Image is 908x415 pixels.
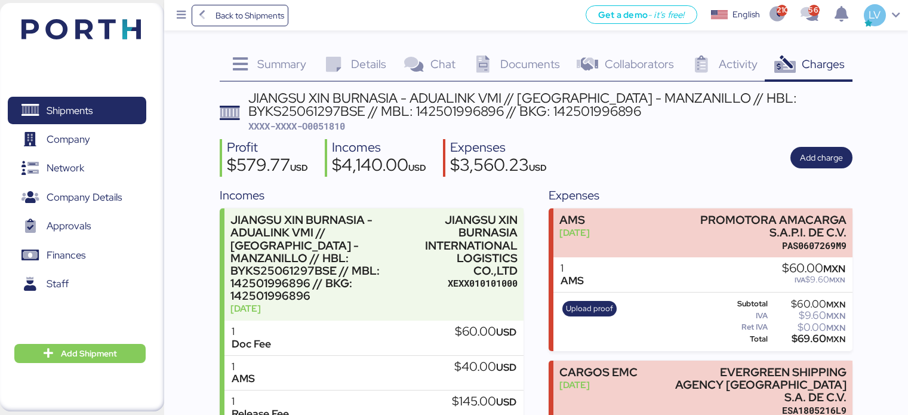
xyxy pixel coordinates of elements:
div: $60.00 [770,300,845,309]
span: IVA [795,275,805,285]
button: Add charge [790,147,852,168]
a: Shipments [8,97,146,124]
div: Subtotal [716,300,768,308]
div: JIANGSU XIN BURNASIA INTERNATIONAL LOGISTICS CO.,LTD [425,214,518,277]
div: CARGOS EMC [559,366,638,379]
div: 1 [232,325,271,338]
div: Incomes [332,139,426,156]
div: $60.00 [455,325,516,339]
span: Company Details [47,189,122,206]
div: $4,140.00 [332,156,426,177]
a: Staff [8,270,146,298]
span: USD [496,395,516,408]
div: Profit [227,139,308,156]
span: USD [496,361,516,374]
button: Upload proof [562,301,617,316]
div: JIANGSU XIN BURNASIA - ADUALINK VMI // [GEOGRAPHIC_DATA] - MANZANILLO // HBL: BYKS25061297BSE // ... [230,214,420,302]
span: USD [529,162,547,173]
span: MXN [826,311,845,321]
div: IVA [716,312,768,320]
span: MXN [826,334,845,345]
span: Company [47,131,90,148]
div: Incomes [220,186,523,204]
a: Approvals [8,213,146,240]
span: USD [408,162,426,173]
span: Summary [257,56,306,72]
span: Shipments [47,102,93,119]
div: AMS [559,214,590,226]
a: Back to Shipments [192,5,289,26]
div: $69.60 [770,334,845,343]
span: Upload proof [566,302,613,315]
div: PROMOTORA AMACARGA S.A.P.I. DE C.V. [674,214,847,239]
div: Ret IVA [716,323,768,331]
div: EVERGREEN SHIPPING AGENCY [GEOGRAPHIC_DATA] S.A. DE C.V. [674,366,847,404]
a: Finances [8,242,146,269]
span: Activity [719,56,758,72]
div: AMS [232,373,255,385]
a: Company Details [8,184,146,211]
span: Back to Shipments [216,8,284,23]
span: MXN [826,299,845,310]
div: $579.77 [227,156,308,177]
span: Network [47,159,84,177]
div: [DATE] [559,226,590,239]
span: XXXX-XXXX-O0051810 [248,120,345,132]
div: 1 [232,361,255,373]
span: USD [496,325,516,339]
span: Collaborators [605,56,674,72]
div: 1 [232,395,289,408]
div: English [732,8,760,21]
span: Add Shipment [61,346,117,361]
span: LV [869,7,881,23]
a: Company [8,126,146,153]
div: $9.60 [770,311,845,320]
span: Approvals [47,217,91,235]
div: [DATE] [559,379,638,391]
span: MXN [823,262,845,275]
div: $3,560.23 [450,156,547,177]
span: Add charge [800,150,843,165]
a: Network [8,155,146,182]
div: Expenses [450,139,547,156]
div: Total [716,335,768,343]
button: Add Shipment [14,344,146,363]
div: $9.60 [782,275,845,284]
div: XEXX010101000 [425,277,518,290]
div: $60.00 [782,262,845,275]
button: Menu [171,5,192,26]
span: Finances [47,247,85,264]
span: Charges [802,56,845,72]
div: $0.00 [770,323,845,332]
div: Expenses [549,186,852,204]
div: JIANGSU XIN BURNASIA - ADUALINK VMI // [GEOGRAPHIC_DATA] - MANZANILLO // HBL: BYKS25061297BSE // ... [248,91,852,118]
div: Doc Fee [232,338,271,351]
div: $145.00 [452,395,516,408]
span: Documents [500,56,560,72]
span: MXN [826,322,845,333]
span: Details [351,56,386,72]
span: Chat [430,56,455,72]
div: [DATE] [230,302,420,315]
span: Staff [47,275,69,293]
span: MXN [829,275,845,285]
div: PAS0607269M9 [674,239,847,252]
div: 1 [561,262,584,275]
div: $40.00 [454,361,516,374]
div: AMS [561,275,584,287]
span: USD [290,162,308,173]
